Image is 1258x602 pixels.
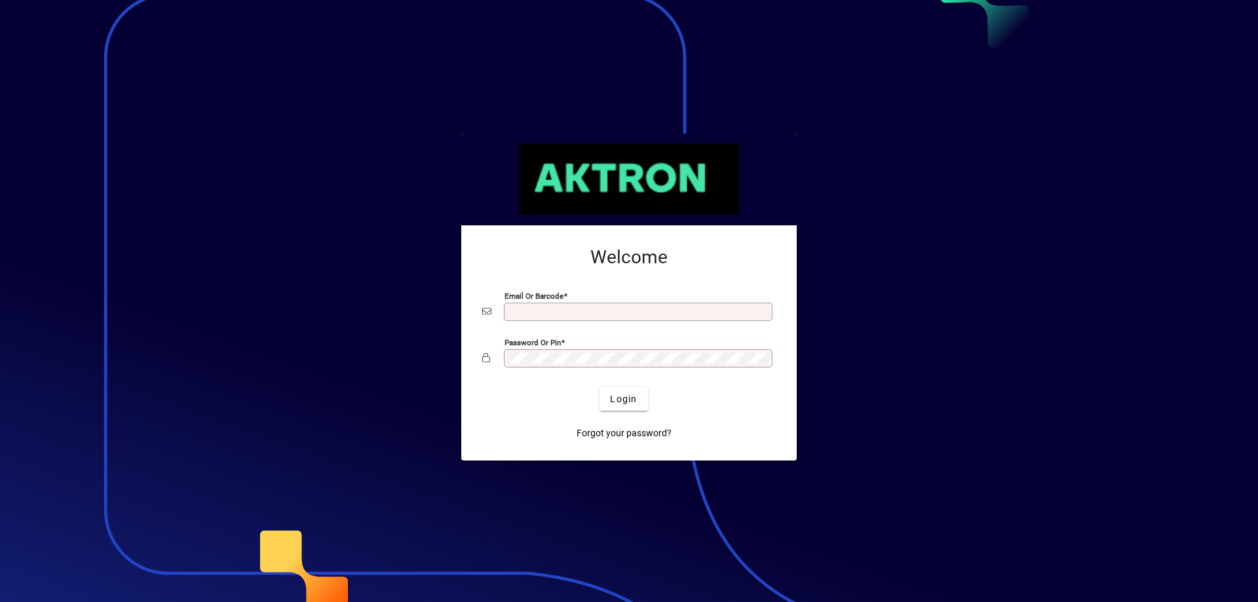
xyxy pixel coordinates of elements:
a: Forgot your password? [571,421,677,445]
span: Login [610,392,637,406]
h2: Welcome [482,246,776,269]
span: Forgot your password? [577,426,672,440]
mat-label: Email or Barcode [505,292,563,301]
button: Login [600,387,647,411]
mat-label: Password or Pin [505,338,561,347]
